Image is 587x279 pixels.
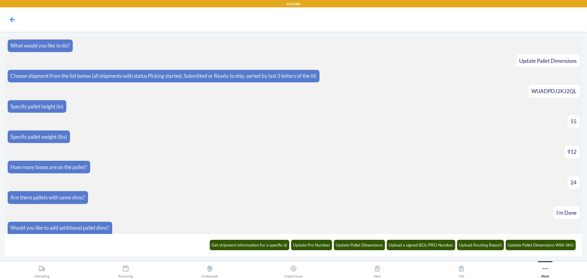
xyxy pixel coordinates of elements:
[252,261,335,278] button: Create Issue
[541,263,549,278] div: More
[284,263,303,278] div: Create Issue
[10,42,70,50] p: What would you like to do?
[210,240,290,250] button: Get shipment information for a specific id
[10,194,85,202] p: Are there pallets with same dims?
[291,240,332,250] button: Update Pro Number
[34,263,50,278] div: Unloading
[419,261,503,278] button: Old
[457,240,504,250] button: Upload Routing Report
[570,179,577,186] span: 24
[334,240,385,250] button: Update Pallet Dimensions
[567,149,577,155] span: 912
[287,1,300,7] p: LAX1RS
[506,240,576,250] button: Update Pallet Dimensions With SKU
[10,224,109,232] p: Would you like to add additional pallet dims?
[10,103,63,111] p: Specify pallet height (in)
[374,263,381,278] div: New
[335,261,419,278] button: New
[503,261,587,278] button: More
[556,209,577,216] span: I'm Done
[519,58,577,64] span: Update Pallet Dimensions
[570,118,577,125] span: 55
[458,263,465,278] div: Old
[84,261,168,278] button: Receiving
[10,133,67,141] p: Specify pallet weight (lbs)
[118,263,133,278] div: Receiving
[10,163,87,171] p: How many boxes are on the pallet?
[10,72,316,80] p: Choose shipment from the list below (all shipments with status Picking started, Submitted or Read...
[531,88,577,94] span: WUADPDJ2KJ2QL
[168,261,252,278] button: Outbounds
[201,263,218,278] div: Outbounds
[387,240,456,250] button: Upload a signed BOL/PRO Number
